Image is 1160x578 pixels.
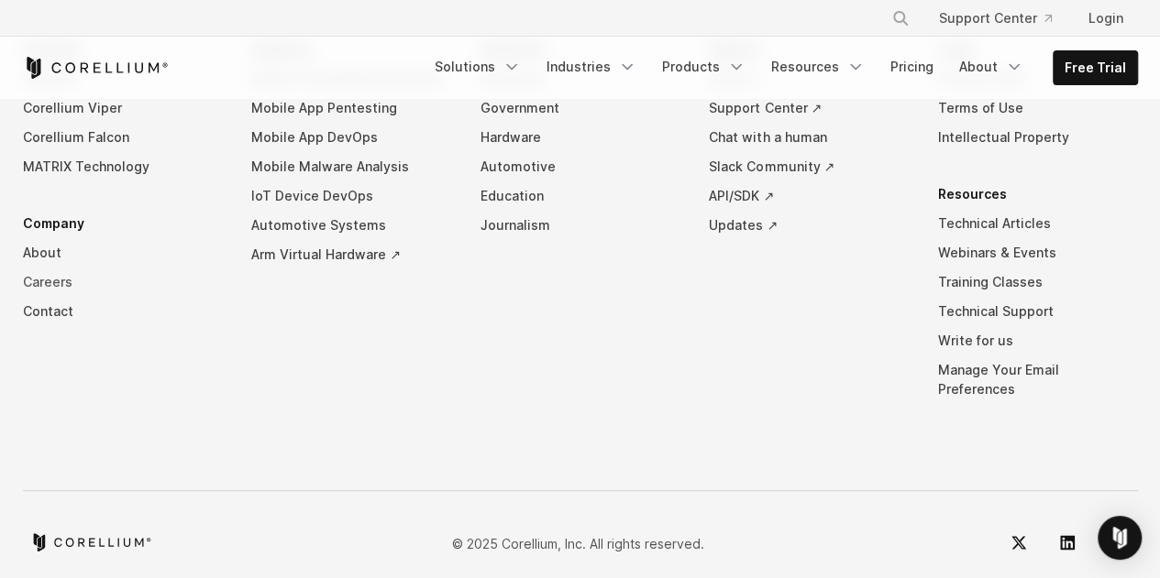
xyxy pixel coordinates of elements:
a: Pricing [879,50,945,83]
a: Technical Support [938,297,1138,326]
a: Webinars & Events [938,238,1138,267]
a: Terms of Use [938,93,1138,123]
a: Arm Virtual Hardware ↗ [251,240,451,269]
a: Slack Community ↗ [709,152,909,181]
a: Intellectual Property [938,123,1138,152]
a: Training Classes [938,267,1138,297]
a: Mobile Malware Analysis [251,152,451,181]
a: Corellium home [30,533,152,551]
a: Products [651,50,757,83]
a: Free Trial [1054,51,1137,84]
a: Automotive [481,152,680,181]
button: Search [884,2,917,35]
a: MATRIX Technology [23,152,223,181]
a: Support Center [924,2,1066,35]
a: Automotive Systems [251,211,451,240]
a: Mobile App Pentesting [251,93,451,123]
div: Navigation Menu [869,2,1138,35]
p: © 2025 Corellium, Inc. All rights reserved. [452,533,704,552]
a: Technical Articles [938,209,1138,238]
a: Support Center ↗ [709,93,909,123]
div: Navigation Menu [23,35,1138,431]
a: Solutions [424,50,532,83]
a: Corellium Home [23,57,169,79]
a: Careers [23,267,223,297]
a: API/SDK ↗ [709,181,909,211]
a: Resources [760,50,876,83]
a: Government [481,93,680,123]
a: Hardware [481,123,680,152]
a: Corellium Viper [23,93,223,123]
a: LinkedIn [1045,520,1089,564]
a: IoT Device DevOps [251,181,451,211]
a: Chat with a human [709,123,909,152]
a: About [23,238,223,267]
a: Twitter [997,520,1041,564]
a: About [948,50,1034,83]
a: Write for us [938,326,1138,355]
a: Journalism [481,211,680,240]
a: Mobile App DevOps [251,123,451,152]
a: Updates ↗ [709,211,909,240]
div: Navigation Menu [424,50,1138,85]
a: Contact [23,297,223,326]
a: Education [481,181,680,211]
a: Manage Your Email Preferences [938,355,1138,404]
a: Corellium Falcon [23,123,223,152]
a: Industries [536,50,647,83]
a: YouTube [1094,520,1138,564]
a: Login [1074,2,1138,35]
div: Open Intercom Messenger [1098,516,1142,560]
